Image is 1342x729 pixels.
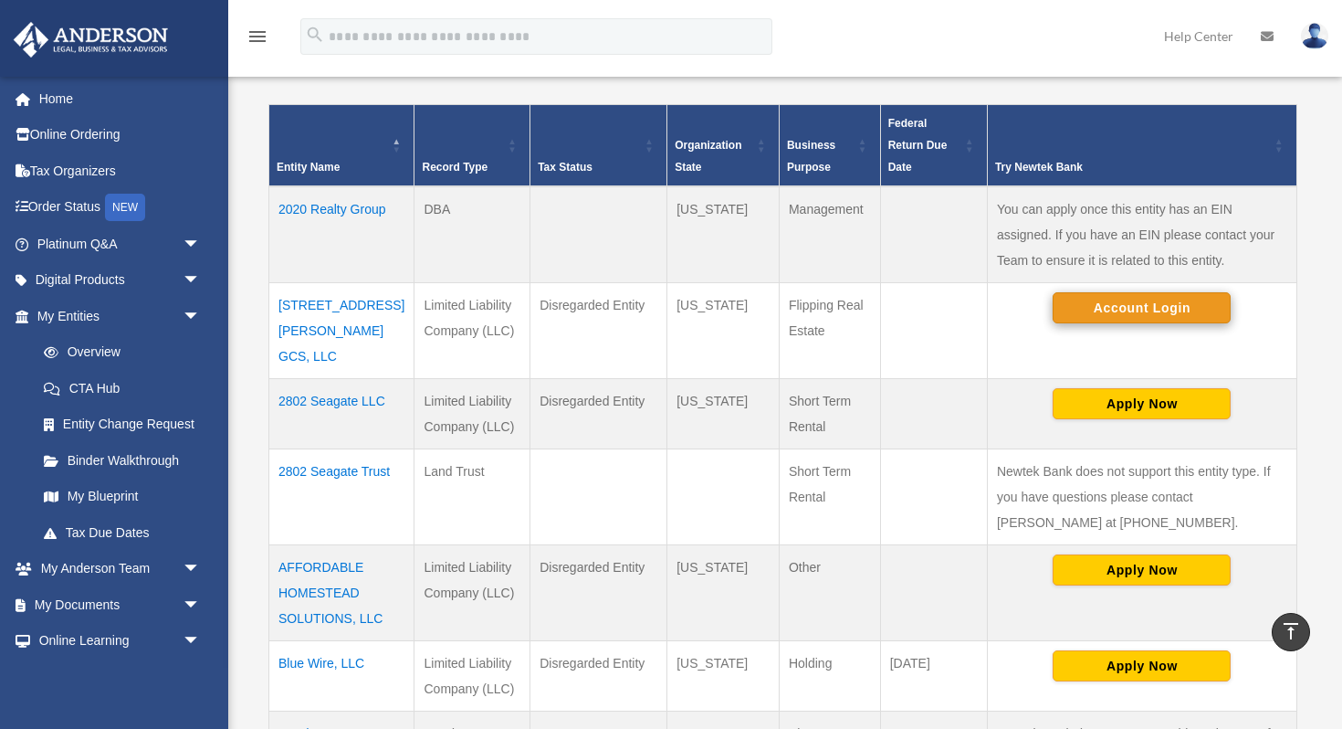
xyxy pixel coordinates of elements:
[422,161,488,174] span: Record Type
[414,186,530,283] td: DBA
[269,186,414,283] td: 2020 Realty Group
[183,298,219,335] span: arrow_drop_down
[530,378,667,449] td: Disregarded Entity
[269,378,414,449] td: 2802 Seagate LLC
[26,442,219,479] a: Binder Walkthrough
[779,640,880,711] td: Holding
[530,544,667,640] td: Disregarded Entity
[779,544,880,640] td: Other
[667,282,780,378] td: [US_STATE]
[269,544,414,640] td: AFFORDABLE HOMESTEAD SOLUTIONS, LLC
[26,370,219,407] a: CTA Hub
[13,659,228,695] a: Billingarrow_drop_down
[667,378,780,449] td: [US_STATE]
[183,262,219,300] span: arrow_drop_down
[538,161,592,174] span: Tax Status
[530,104,667,186] th: Tax Status: Activate to sort
[13,189,228,227] a: Order StatusNEW
[13,586,228,623] a: My Documentsarrow_drop_down
[987,104,1296,186] th: Try Newtek Bank : Activate to sort
[13,262,228,299] a: Digital Productsarrow_drop_down
[183,551,219,588] span: arrow_drop_down
[1053,292,1231,323] button: Account Login
[269,640,414,711] td: Blue Wire, LLC
[888,117,948,174] span: Federal Return Due Date
[414,282,530,378] td: Limited Liability Company (LLC)
[880,640,987,711] td: [DATE]
[269,282,414,378] td: [STREET_ADDRESS][PERSON_NAME] GCS, LLC
[13,298,219,334] a: My Entitiesarrow_drop_down
[779,378,880,449] td: Short Term Rental
[1301,23,1328,49] img: User Pic
[667,640,780,711] td: [US_STATE]
[8,22,173,58] img: Anderson Advisors Platinum Portal
[26,407,219,443] a: Entity Change Request
[305,25,325,45] i: search
[277,161,340,174] span: Entity Name
[880,104,987,186] th: Federal Return Due Date: Activate to sort
[13,623,228,660] a: Online Learningarrow_drop_down
[1280,620,1302,642] i: vertical_align_top
[1053,300,1231,314] a: Account Login
[13,153,228,189] a: Tax Organizers
[183,586,219,624] span: arrow_drop_down
[183,659,219,696] span: arrow_drop_down
[779,449,880,544] td: Short Term Rental
[1053,555,1231,586] button: Apply Now
[414,449,530,544] td: Land Trust
[779,104,880,186] th: Business Purpose: Activate to sort
[787,139,835,174] span: Business Purpose
[269,104,414,186] th: Entity Name: Activate to invert sorting
[183,226,219,263] span: arrow_drop_down
[414,544,530,640] td: Limited Liability Company (LLC)
[1053,650,1231,681] button: Apply Now
[995,156,1269,178] div: Try Newtek Bank
[987,449,1296,544] td: Newtek Bank does not support this entity type. If you have questions please contact [PERSON_NAME]...
[269,449,414,544] td: 2802 Seagate Trust
[779,186,880,283] td: Management
[183,623,219,660] span: arrow_drop_down
[26,334,210,371] a: Overview
[667,104,780,186] th: Organization State: Activate to sort
[530,640,667,711] td: Disregarded Entity
[26,514,219,551] a: Tax Due Dates
[987,186,1296,283] td: You can apply once this entity has an EIN assigned. If you have an EIN please contact your Team t...
[26,479,219,515] a: My Blueprint
[13,551,228,587] a: My Anderson Teamarrow_drop_down
[13,80,228,117] a: Home
[105,194,145,221] div: NEW
[667,186,780,283] td: [US_STATE]
[414,378,530,449] td: Limited Liability Company (LLC)
[1053,388,1231,419] button: Apply Now
[13,226,228,262] a: Platinum Q&Aarrow_drop_down
[246,32,268,48] a: menu
[13,117,228,153] a: Online Ordering
[675,139,741,174] span: Organization State
[1272,613,1310,651] a: vertical_align_top
[246,26,268,48] i: menu
[779,282,880,378] td: Flipping Real Estate
[667,544,780,640] td: [US_STATE]
[414,640,530,711] td: Limited Liability Company (LLC)
[414,104,530,186] th: Record Type: Activate to sort
[530,282,667,378] td: Disregarded Entity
